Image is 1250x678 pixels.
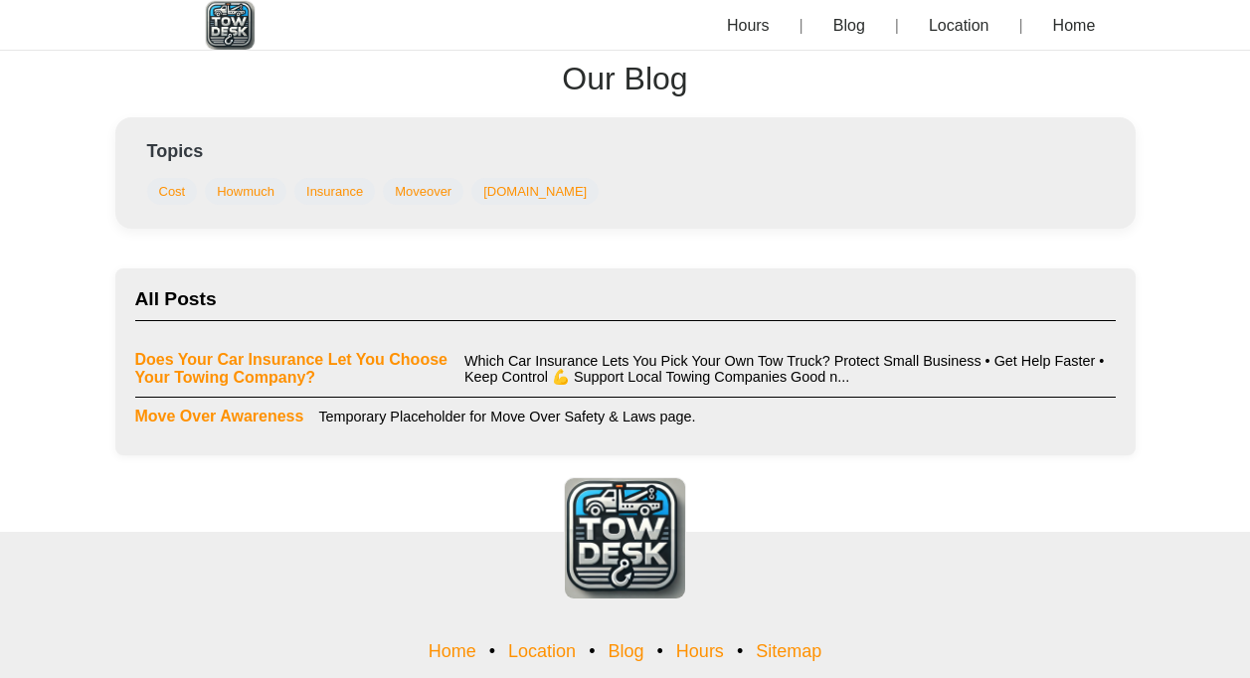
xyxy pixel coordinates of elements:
a: Moveover [383,178,463,205]
a: Move Over Awareness [135,408,304,425]
a: Sitemap [756,641,821,661]
h1: Our Blog [59,61,1192,97]
a: Howmuch [205,178,286,205]
span: Temporary Placeholder for Move Over Safety & Laws page. [318,409,1115,424]
a: Insurance [294,178,375,205]
span: Which Car Insurance Lets You Pick Your Own Tow Truck? Protect Small Business • Get Help Faster • ... [464,353,1116,386]
a: Cost [147,178,198,205]
a: [DOMAIN_NAME] [471,178,599,205]
a: Does Your Car Insurance Let You Choose Your Towing Company? [135,351,449,387]
h4: Topics [147,141,1104,162]
h3: All Posts [135,288,1116,321]
a: Blog [608,641,643,661]
img: Tow Desk Logo [564,477,686,599]
a: Location [508,641,576,661]
a: Hours [676,641,724,661]
a: Home [429,641,476,661]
